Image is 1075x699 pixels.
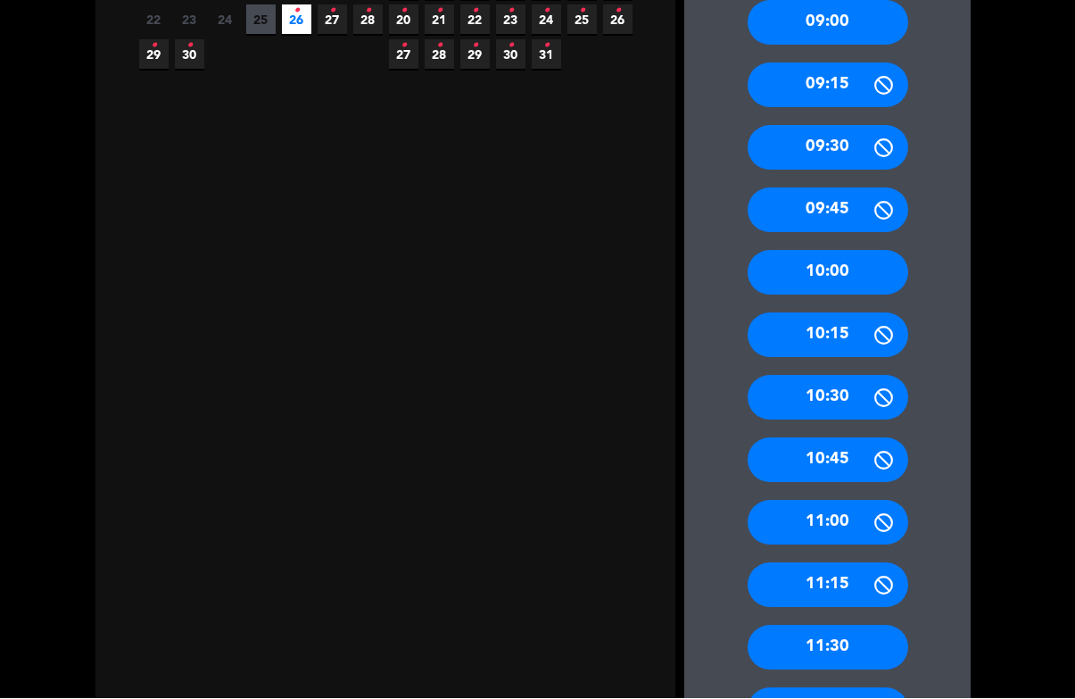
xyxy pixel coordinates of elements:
span: 24 [211,5,240,35]
span: 23 [175,5,204,35]
span: 24 [532,5,561,35]
div: 11:15 [748,563,908,608]
span: 29 [139,40,169,70]
span: 25 [246,5,276,35]
span: 30 [175,40,204,70]
span: 27 [318,5,347,35]
span: 20 [389,5,418,35]
span: 31 [532,40,561,70]
span: 30 [496,40,525,70]
div: 09:30 [748,126,908,171]
span: 22 [460,5,490,35]
i: • [401,32,407,61]
span: 28 [353,5,383,35]
span: 27 [389,40,418,70]
div: 10:45 [748,438,908,483]
span: 26 [282,5,311,35]
i: • [186,32,193,61]
i: • [508,32,514,61]
div: 11:00 [748,501,908,545]
span: 26 [603,5,633,35]
i: • [151,32,157,61]
span: 25 [567,5,597,35]
div: 09:45 [748,188,908,233]
span: 21 [425,5,454,35]
i: • [472,32,478,61]
i: • [436,32,442,61]
div: 11:30 [748,626,908,670]
div: 10:15 [748,313,908,358]
div: 10:00 [748,251,908,295]
span: 22 [139,5,169,35]
div: 09:00 [748,1,908,46]
i: • [543,32,550,61]
div: 10:30 [748,376,908,420]
span: 29 [460,40,490,70]
span: 28 [425,40,454,70]
span: 23 [496,5,525,35]
div: 09:15 [748,63,908,108]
